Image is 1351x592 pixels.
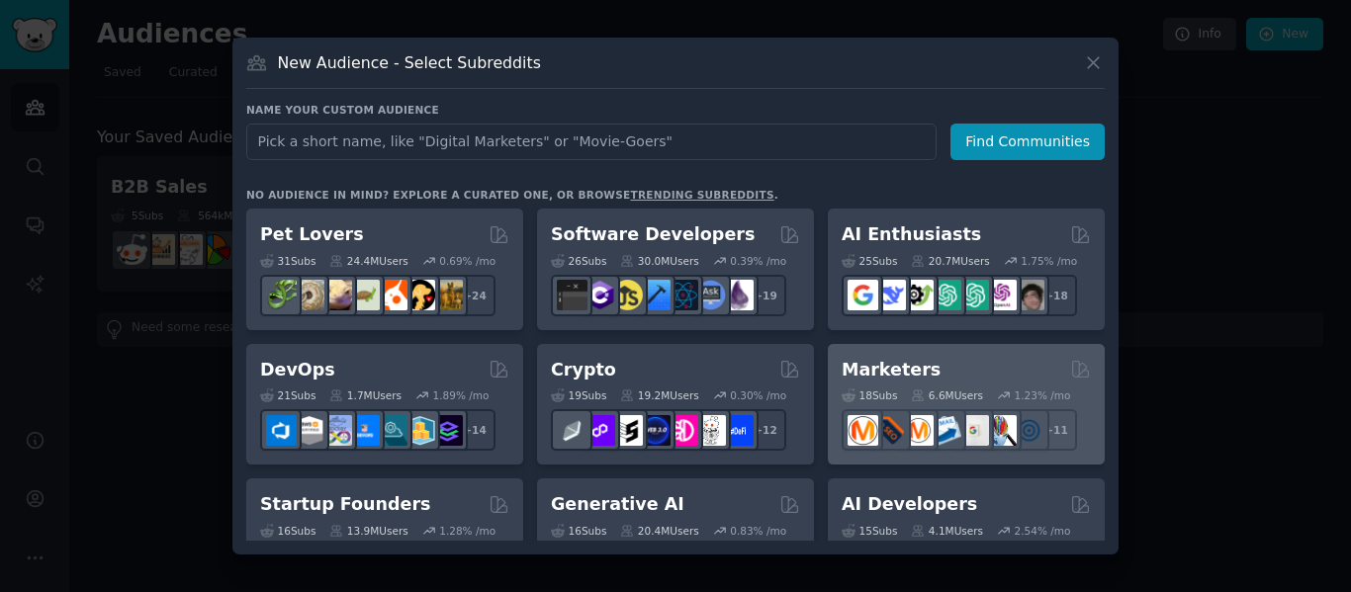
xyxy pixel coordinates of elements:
h2: DevOps [260,358,335,382]
img: PetAdvice [405,280,435,310]
img: leopardgeckos [321,280,352,310]
div: 16 Sub s [260,524,315,538]
h2: Software Developers [551,222,755,247]
div: 16 Sub s [551,524,606,538]
img: web3 [640,415,671,446]
img: googleads [958,415,989,446]
div: 0.39 % /mo [730,254,786,268]
img: ethstaker [612,415,643,446]
img: learnjavascript [612,280,643,310]
div: 18 Sub s [842,388,897,402]
div: 26 Sub s [551,254,606,268]
img: ethfinance [557,415,587,446]
div: 25 Sub s [842,254,897,268]
h3: New Audience - Select Subreddits [278,52,541,73]
div: 20.4M Users [620,524,698,538]
input: Pick a short name, like "Digital Marketers" or "Movie-Goers" [246,124,937,160]
img: ArtificalIntelligence [1014,280,1044,310]
div: 30.0M Users [620,254,698,268]
h2: AI Enthusiasts [842,222,981,247]
img: MarketingResearch [986,415,1017,446]
img: OnlineMarketing [1014,415,1044,446]
img: aws_cdk [405,415,435,446]
div: 21 Sub s [260,388,315,402]
img: ballpython [294,280,324,310]
img: content_marketing [848,415,878,446]
div: 1.23 % /mo [1015,388,1071,402]
div: + 14 [454,409,495,451]
img: AItoolsCatalog [903,280,934,310]
div: + 18 [1036,275,1077,316]
img: dogbreed [432,280,463,310]
h2: Pet Lovers [260,222,364,247]
img: DeepSeek [875,280,906,310]
img: DevOpsLinks [349,415,380,446]
a: trending subreddits [630,189,773,201]
img: Docker_DevOps [321,415,352,446]
div: + 12 [745,409,786,451]
div: + 11 [1036,409,1077,451]
h2: Marketers [842,358,941,382]
img: defiblockchain [668,415,698,446]
div: 1.7M Users [329,388,402,402]
div: 15 Sub s [842,524,897,538]
img: PlatformEngineers [432,415,463,446]
div: + 19 [745,275,786,316]
img: OpenAIDev [986,280,1017,310]
img: CryptoNews [695,415,726,446]
img: AskComputerScience [695,280,726,310]
div: 19.2M Users [620,388,698,402]
div: 0.83 % /mo [730,524,786,538]
img: Emailmarketing [931,415,961,446]
img: csharp [585,280,615,310]
img: reactnative [668,280,698,310]
div: 1.75 % /mo [1021,254,1077,268]
div: 13.9M Users [329,524,407,538]
div: 6.6M Users [911,388,983,402]
img: iOSProgramming [640,280,671,310]
div: 1.89 % /mo [433,388,490,402]
img: defi_ [723,415,754,446]
div: 1.28 % /mo [439,524,495,538]
img: azuredevops [266,415,297,446]
img: herpetology [266,280,297,310]
div: + 24 [454,275,495,316]
img: bigseo [875,415,906,446]
div: 19 Sub s [551,388,606,402]
div: 2.54 % /mo [1015,524,1071,538]
img: GoogleGeminiAI [848,280,878,310]
img: AWS_Certified_Experts [294,415,324,446]
img: chatgpt_prompts_ [958,280,989,310]
h2: Startup Founders [260,492,430,517]
img: chatgpt_promptDesign [931,280,961,310]
div: 4.1M Users [911,524,983,538]
div: 24.4M Users [329,254,407,268]
img: turtle [349,280,380,310]
div: 0.69 % /mo [439,254,495,268]
button: Find Communities [950,124,1105,160]
div: 20.7M Users [911,254,989,268]
div: 31 Sub s [260,254,315,268]
img: 0xPolygon [585,415,615,446]
img: AskMarketing [903,415,934,446]
div: 0.30 % /mo [730,388,786,402]
img: cockatiel [377,280,407,310]
img: software [557,280,587,310]
img: platformengineering [377,415,407,446]
h2: Generative AI [551,492,684,517]
h2: Crypto [551,358,616,382]
h2: AI Developers [842,492,977,517]
img: elixir [723,280,754,310]
div: No audience in mind? Explore a curated one, or browse . [246,188,778,202]
h3: Name your custom audience [246,103,1105,117]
